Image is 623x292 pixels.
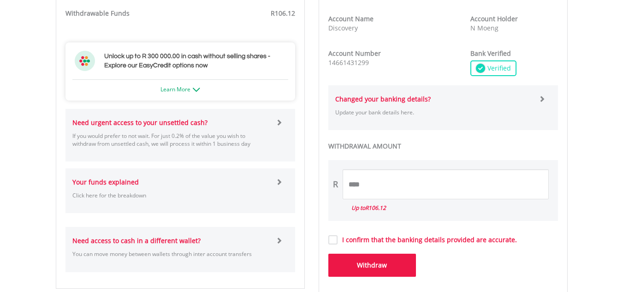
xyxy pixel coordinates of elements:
strong: Account Name [328,14,374,23]
img: ec-flower.svg [75,51,95,71]
strong: Changed your banking details? [335,95,431,103]
span: 14661431299 [328,58,369,67]
button: Withdraw [328,254,416,277]
a: Learn More [160,85,200,93]
label: I confirm that the banking details provided are accurate. [338,235,517,244]
span: Verified [485,64,511,73]
span: Discovery [328,24,358,32]
strong: Account Holder [470,14,518,23]
h3: Unlock up to R 300 000.00 in cash without selling shares - Explore our EasyCredit options now [104,52,286,70]
label: WITHDRAWAL AMOUNT [328,142,558,151]
p: Click here for the breakdown [72,191,269,199]
strong: Account Number [328,49,381,58]
strong: Need urgent access to your unsettled cash? [72,118,208,127]
strong: Your funds explained [72,178,139,186]
p: Update your bank details here. [335,108,532,116]
p: If you would prefer to not wait. For just 0.2% of the value you wish to withdraw from unsettled c... [72,132,269,148]
img: ec-arrow-down.png [193,88,200,92]
a: Need access to cash in a different wallet? You can move money between wallets through inter accou... [72,227,288,272]
div: R [333,179,338,191]
strong: Bank Verified [470,49,511,58]
span: R106.12 [271,9,295,18]
strong: Need access to cash in a different wallet? [72,236,201,245]
span: N Moeng [470,24,498,32]
span: R106.12 [365,204,386,212]
i: Up to [351,204,386,212]
p: You can move money between wallets through inter account transfers [72,250,269,258]
strong: Withdrawable Funds [65,9,130,18]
